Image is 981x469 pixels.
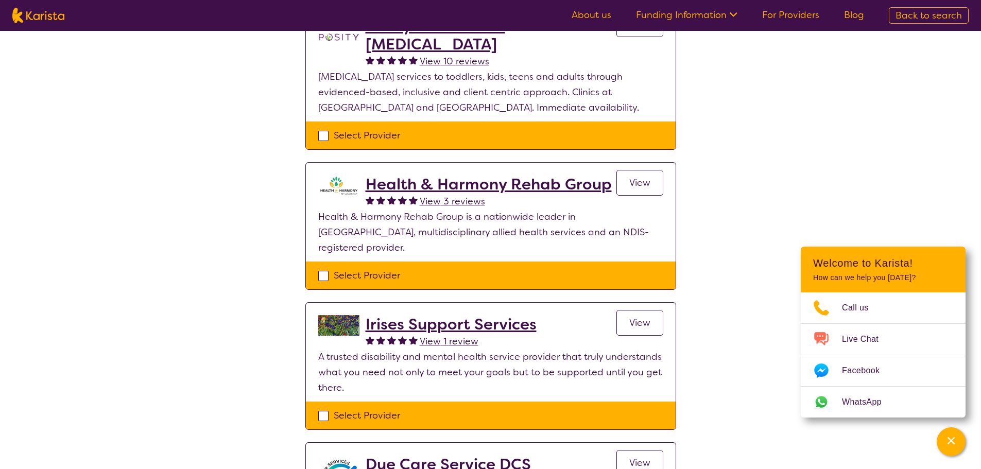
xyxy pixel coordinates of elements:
[896,9,962,22] span: Back to search
[889,7,969,24] a: Back to search
[629,457,650,469] span: View
[376,56,385,64] img: fullstar
[629,317,650,329] span: View
[616,170,663,196] a: View
[813,273,953,282] p: How can we help you [DATE]?
[366,336,374,344] img: fullstar
[801,292,966,418] ul: Choose channel
[420,54,489,69] a: View 10 reviews
[813,257,953,269] h2: Welcome to Karista!
[387,196,396,204] img: fullstar
[801,387,966,418] a: Web link opens in a new tab.
[937,427,966,456] button: Channel Menu
[420,334,478,349] a: View 1 review
[318,175,359,196] img: ztak9tblhgtrn1fit8ap.png
[762,9,819,21] a: For Providers
[844,9,864,21] a: Blog
[420,195,485,207] span: View 3 reviews
[801,247,966,418] div: Channel Menu
[366,16,616,54] a: Posity Telehealth - [MEDICAL_DATA]
[366,315,537,334] a: Irises Support Services
[629,177,650,189] span: View
[616,310,663,336] a: View
[318,69,663,115] p: [MEDICAL_DATA] services to toddlers, kids, teens and adults through evidenced-based, inclusive an...
[387,56,396,64] img: fullstar
[398,56,407,64] img: fullstar
[366,175,612,194] a: Health & Harmony Rehab Group
[409,196,418,204] img: fullstar
[398,336,407,344] img: fullstar
[12,8,64,23] img: Karista logo
[387,336,396,344] img: fullstar
[376,336,385,344] img: fullstar
[409,56,418,64] img: fullstar
[420,335,478,348] span: View 1 review
[376,196,385,204] img: fullstar
[398,196,407,204] img: fullstar
[318,16,359,58] img: t1bslo80pcylnzwjhndq.png
[318,209,663,255] p: Health & Harmony Rehab Group is a nationwide leader in [GEOGRAPHIC_DATA], multidisciplinary allie...
[636,9,737,21] a: Funding Information
[842,394,894,410] span: WhatsApp
[842,332,891,347] span: Live Chat
[842,363,892,378] span: Facebook
[318,349,663,395] p: A trusted disability and mental health service provider that truly understands what you need not ...
[842,300,881,316] span: Call us
[420,55,489,67] span: View 10 reviews
[409,336,418,344] img: fullstar
[318,315,359,336] img: bveqlmrdxdvqu3rwwcov.jpg
[366,196,374,204] img: fullstar
[366,56,374,64] img: fullstar
[572,9,611,21] a: About us
[420,194,485,209] a: View 3 reviews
